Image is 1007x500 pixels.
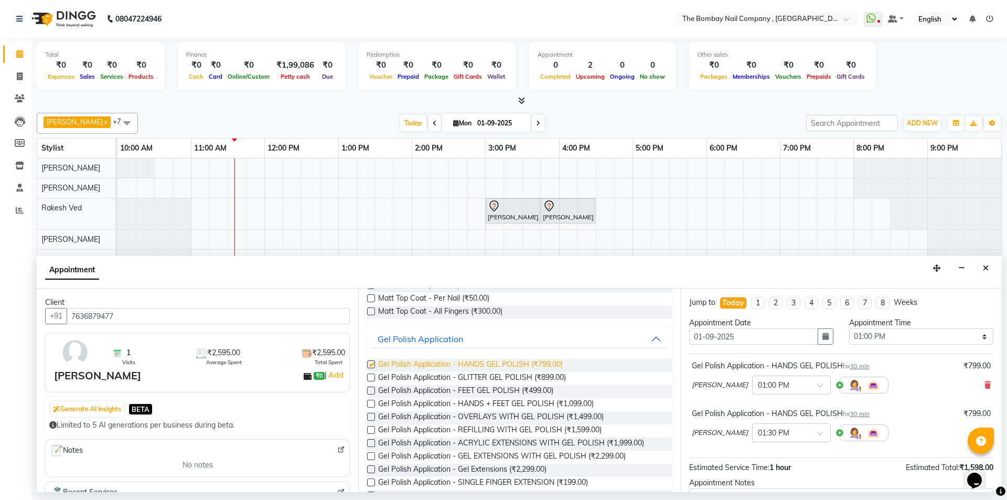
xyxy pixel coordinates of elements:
[834,73,867,80] span: Gift Cards
[474,115,527,131] input: 2025-09-01
[325,369,345,381] span: |
[840,297,854,309] li: 6
[45,59,77,71] div: ₹0
[319,73,336,80] span: Due
[538,59,573,71] div: 0
[312,347,345,358] span: ₹2,595.00
[858,297,872,309] li: 7
[848,427,861,439] img: Hairdresser.png
[485,73,508,80] span: Wallet
[315,358,342,366] span: Total Spent
[963,458,997,490] iframe: chat widget
[978,260,993,276] button: Close
[730,59,773,71] div: ₹0
[367,73,395,80] span: Voucher
[959,463,993,472] span: ₹1,598.00
[395,73,422,80] span: Prepaid
[98,59,126,71] div: ₹0
[41,254,100,264] span: [PERSON_NAME]
[806,115,898,131] input: Search Appointment
[206,73,225,80] span: Card
[371,329,667,348] button: Gel Polish Application
[422,73,451,80] span: Package
[422,59,451,71] div: ₹0
[485,59,508,71] div: ₹0
[689,328,818,345] input: yyyy-mm-dd
[542,200,594,222] div: [PERSON_NAME], TK01, 03:45 PM-04:30 PM, Hair Services - SHAMPOO + BLOW DRY
[773,73,804,80] span: Vouchers
[207,347,240,358] span: ₹2,595.00
[367,59,395,71] div: ₹0
[126,347,131,358] span: 1
[186,73,206,80] span: Cash
[378,372,566,385] span: Gel Polish Application - GLITTER GEL POLISH (₹899.00)
[822,297,836,309] li: 5
[186,50,337,59] div: Finance
[769,463,791,472] span: 1 hour
[607,59,637,71] div: 0
[113,117,129,125] span: +7
[50,486,117,499] span: Recent Services
[77,59,98,71] div: ₹0
[67,308,350,324] input: Search by Name/Mobile/Email/Code
[486,141,519,156] a: 3:00 PM
[206,358,242,366] span: Average Spent
[698,59,730,71] div: ₹0
[45,261,99,280] span: Appointment
[41,203,82,212] span: Rakesh Ved
[45,50,156,59] div: Total
[689,317,833,328] div: Appointment Date
[225,73,272,80] span: Online/Custom
[327,369,345,381] a: Add
[451,59,485,71] div: ₹0
[117,141,155,156] a: 10:00 AM
[115,4,162,34] b: 08047224946
[804,59,834,71] div: ₹0
[378,398,594,411] span: Gel Polish Application - HANDS + FEET GEL POLISH (₹1,099.00)
[27,4,99,34] img: logo
[698,73,730,80] span: Packages
[907,119,938,127] span: ADD NEW
[378,438,644,451] span: Gel Polish Application - ACRYLIC EXTENSIONS WITH GEL POLISH (₹1,999.00)
[451,73,485,80] span: Gift Cards
[805,297,818,309] li: 4
[265,141,302,156] a: 12:00 PM
[538,73,573,80] span: Completed
[47,118,103,126] span: [PERSON_NAME]
[191,141,229,156] a: 11:00 AM
[707,141,740,156] a: 6:00 PM
[722,297,744,308] div: Today
[607,73,637,80] span: Ongoing
[41,143,63,153] span: Stylist
[278,73,313,80] span: Petty cash
[773,59,804,71] div: ₹0
[904,116,940,131] button: ADD NEW
[698,50,867,59] div: Other sales
[451,119,474,127] span: Mon
[378,333,463,345] div: Gel Polish Application
[41,163,100,173] span: [PERSON_NAME]
[50,402,124,417] button: Generate AI Insights
[41,183,100,193] span: [PERSON_NAME]
[378,359,563,372] span: Gel Polish Application - HANDS GEL POLISH (₹799.00)
[378,464,547,477] span: Gel Polish Application - Gel Extensions (₹2,299.00)
[867,379,880,391] img: Interior.png
[633,141,666,156] a: 5:00 PM
[692,428,748,438] span: [PERSON_NAME]
[400,115,426,131] span: Today
[487,200,539,222] div: [PERSON_NAME], TK01, 03:00 PM-03:45 PM, Hair Services - SHAMPOO + BLOW DRY
[963,408,991,419] div: ₹799.00
[129,404,152,414] span: BETA
[225,59,272,71] div: ₹0
[77,73,98,80] span: Sales
[538,50,668,59] div: Appointment
[45,297,350,308] div: Client
[49,420,346,431] div: Limited to 5 AI generations per business during beta.
[45,308,67,324] button: +91
[560,141,593,156] a: 4:00 PM
[395,59,422,71] div: ₹0
[272,59,318,71] div: ₹1,99,086
[637,73,668,80] span: No show
[183,460,213,471] span: No notes
[60,337,90,368] img: avatar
